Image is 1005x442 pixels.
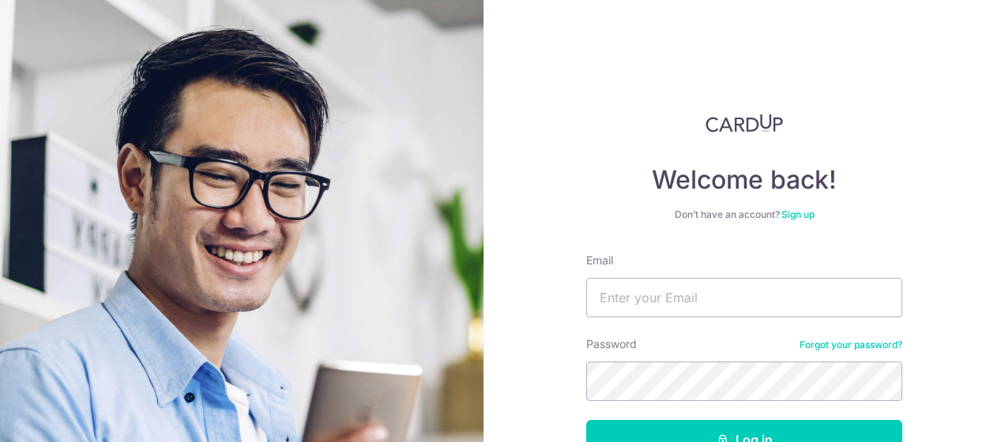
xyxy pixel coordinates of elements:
label: Password [586,336,637,352]
input: Enter your Email [586,278,902,317]
a: Forgot your password? [800,339,902,351]
div: Don’t have an account? [586,208,902,221]
a: Sign up [781,208,815,220]
img: CardUp Logo [706,114,783,133]
h4: Welcome back! [586,164,902,196]
label: Email [586,253,613,268]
